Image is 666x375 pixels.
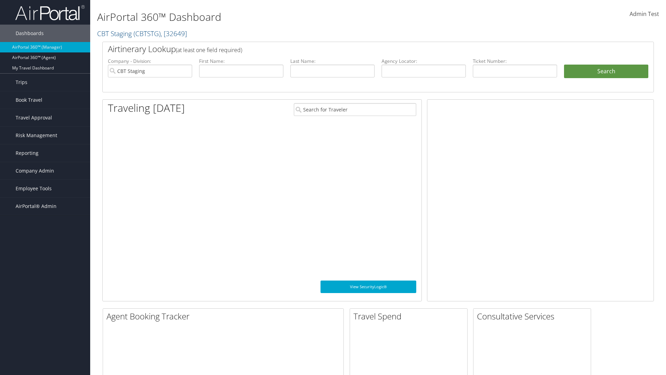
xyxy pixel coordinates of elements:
span: AirPortal® Admin [16,198,57,215]
label: First Name: [199,58,283,65]
label: Company - Division: [108,58,192,65]
button: Search [564,65,648,78]
span: Reporting [16,144,39,162]
a: Admin Test [630,3,659,25]
h2: Agent Booking Tracker [106,310,343,322]
span: Employee Tools [16,180,52,197]
span: Book Travel [16,91,42,109]
a: View SecurityLogic® [321,281,416,293]
h2: Airtinerary Lookup [108,43,603,55]
span: Dashboards [16,25,44,42]
span: Admin Test [630,10,659,18]
span: Travel Approval [16,109,52,126]
input: Search for Traveler [294,103,416,116]
span: (at least one field required) [176,46,242,54]
h1: Traveling [DATE] [108,101,185,115]
img: airportal-logo.png [15,5,85,21]
h2: Travel Spend [353,310,467,322]
label: Ticket Number: [473,58,557,65]
span: , [ 32649 ] [161,29,187,38]
a: CBT Staging [97,29,187,38]
span: Trips [16,74,27,91]
label: Last Name: [290,58,375,65]
span: ( CBTSTG ) [134,29,161,38]
label: Agency Locator: [382,58,466,65]
h1: AirPortal 360™ Dashboard [97,10,472,24]
span: Risk Management [16,127,57,144]
span: Company Admin [16,162,54,180]
h2: Consultative Services [477,310,591,322]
